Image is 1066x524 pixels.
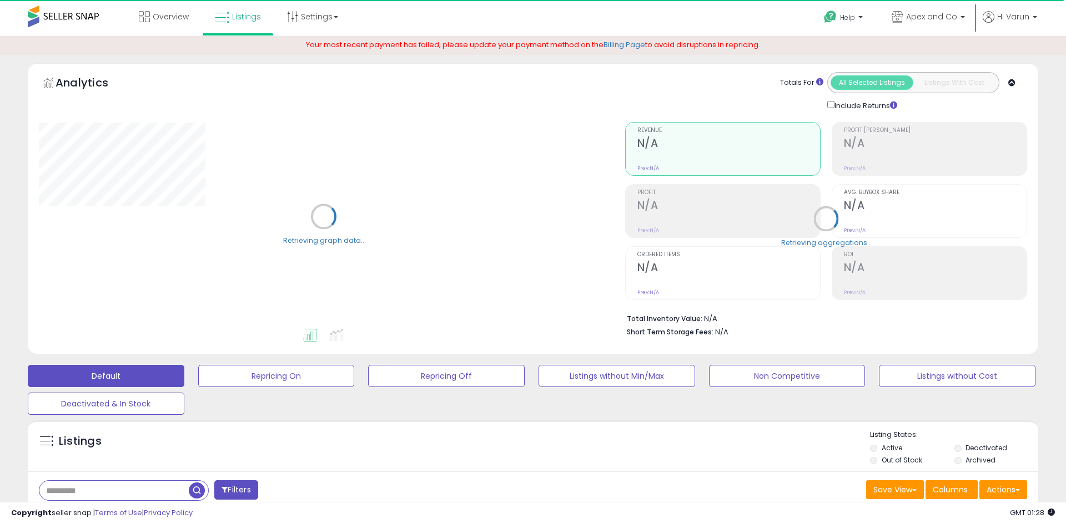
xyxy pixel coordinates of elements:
i: Get Help [823,10,837,24]
div: Retrieving aggregations.. [781,238,871,248]
button: Non Competitive [709,365,866,387]
a: Hi Varun [983,11,1037,36]
div: Include Returns [819,99,911,111]
button: Listings With Cost [913,75,995,90]
span: Help [840,13,855,22]
span: Overview [153,11,189,22]
button: All Selected Listings [831,75,913,90]
button: Listings without Cost [879,365,1035,387]
span: Your most recent payment has failed, please update your payment method on the to avoid disruption... [306,39,760,50]
div: seller snap | | [11,508,193,518]
a: Billing Page [604,39,645,50]
strong: Copyright [11,507,52,518]
button: Default [28,365,184,387]
button: Repricing Off [368,365,525,387]
h5: Analytics [56,75,130,93]
div: Retrieving graph data.. [283,236,364,246]
button: Listings without Min/Max [539,365,695,387]
span: Apex and Co [906,11,957,22]
span: Listings [232,11,261,22]
button: Repricing On [198,365,355,387]
div: Totals For [780,78,823,88]
a: Help [815,2,874,36]
button: Deactivated & In Stock [28,393,184,415]
span: Hi Varun [997,11,1029,22]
